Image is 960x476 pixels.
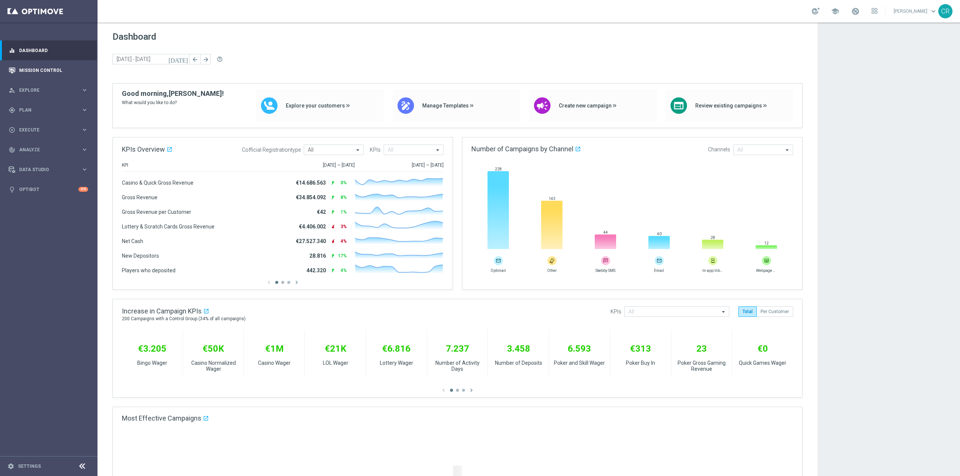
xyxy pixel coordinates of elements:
i: keyboard_arrow_right [81,166,88,173]
div: CR [938,4,952,18]
div: Explore [9,87,81,94]
i: track_changes [9,146,15,153]
a: [PERSON_NAME]keyboard_arrow_down [893,6,938,17]
button: person_search Explore keyboard_arrow_right [8,87,88,93]
a: Optibot [19,179,78,199]
div: Data Studio [9,166,81,173]
div: Optibot [9,179,88,199]
i: lightbulb [9,186,15,193]
div: Dashboard [9,40,88,60]
i: keyboard_arrow_right [81,126,88,133]
div: Analyze [9,146,81,153]
button: lightbulb Optibot +10 [8,187,88,192]
span: Analyze [19,148,81,152]
button: play_circle_outline Execute keyboard_arrow_right [8,127,88,133]
a: Mission Control [19,60,88,80]
span: school [831,7,839,15]
i: settings [7,463,14,470]
button: equalizer Dashboard [8,48,88,54]
i: keyboard_arrow_right [81,146,88,153]
button: Data Studio keyboard_arrow_right [8,167,88,173]
div: Mission Control [9,60,88,80]
i: play_circle_outline [9,127,15,133]
i: keyboard_arrow_right [81,106,88,113]
div: Execute [9,127,81,133]
span: Explore [19,88,81,93]
div: Plan [9,107,81,113]
span: keyboard_arrow_down [929,7,937,15]
button: Mission Control [8,67,88,73]
span: Execute [19,128,81,132]
i: gps_fixed [9,107,15,113]
span: Data Studio [19,167,81,172]
a: Settings [18,464,41,469]
div: +10 [78,187,88,192]
button: gps_fixed Plan keyboard_arrow_right [8,107,88,113]
span: Plan [19,108,81,112]
button: track_changes Analyze keyboard_arrow_right [8,147,88,153]
i: keyboard_arrow_right [81,87,88,94]
i: person_search [9,87,15,94]
a: Dashboard [19,40,88,60]
i: equalizer [9,47,15,54]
